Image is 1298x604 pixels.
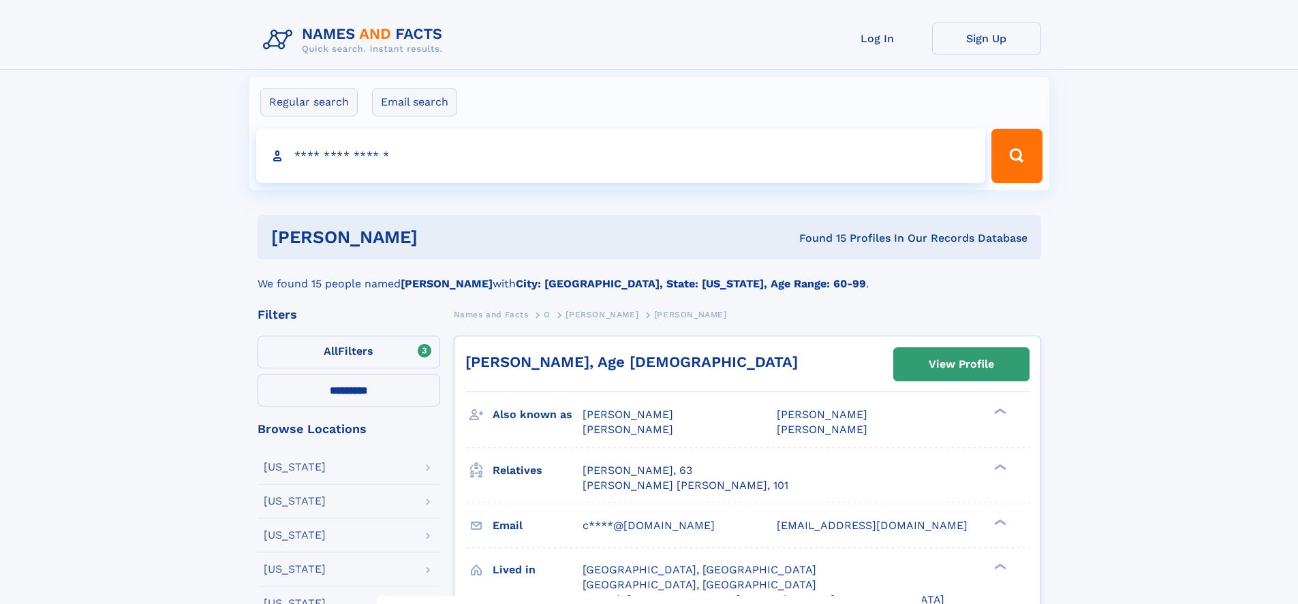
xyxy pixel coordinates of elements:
span: [EMAIL_ADDRESS][DOMAIN_NAME] [777,519,968,532]
div: We found 15 people named with . [258,259,1041,292]
div: ❯ [991,562,1007,571]
label: Filters [258,336,440,368]
a: [PERSON_NAME], 63 [583,463,692,478]
div: View Profile [929,349,994,380]
div: ❯ [991,407,1007,416]
h3: Relatives [493,459,583,482]
span: O [544,310,551,319]
span: [PERSON_NAME] [777,408,867,421]
a: Sign Up [932,22,1041,55]
span: [GEOGRAPHIC_DATA], [GEOGRAPHIC_DATA] [583,563,816,576]
span: All [324,345,338,357]
a: [PERSON_NAME] [566,306,638,323]
b: City: [GEOGRAPHIC_DATA], State: [US_STATE], Age Range: 60-99 [516,277,866,290]
div: [US_STATE] [264,564,326,575]
div: [US_STATE] [264,530,326,541]
div: Found 15 Profiles In Our Records Database [608,231,1027,246]
span: [PERSON_NAME] [777,423,867,436]
a: Names and Facts [454,306,529,323]
span: [PERSON_NAME] [566,310,638,319]
h3: Lived in [493,558,583,582]
h1: [PERSON_NAME] [271,229,608,246]
div: ❯ [991,518,1007,526]
input: search input [256,129,986,183]
div: Filters [258,308,440,321]
div: [US_STATE] [264,496,326,507]
a: Log In [823,22,932,55]
label: Regular search [260,88,358,116]
img: Logo Names and Facts [258,22,454,59]
button: Search Button [991,129,1042,183]
h3: Also known as [493,403,583,426]
span: [PERSON_NAME] [654,310,727,319]
div: Browse Locations [258,423,440,435]
label: Email search [372,88,457,116]
div: [US_STATE] [264,462,326,473]
span: [GEOGRAPHIC_DATA], [GEOGRAPHIC_DATA] [583,578,816,591]
span: [PERSON_NAME] [583,423,673,436]
a: [PERSON_NAME], Age [DEMOGRAPHIC_DATA] [465,353,798,370]
h3: Email [493,514,583,537]
a: [PERSON_NAME] [PERSON_NAME], 101 [583,478,788,493]
b: [PERSON_NAME] [401,277,493,290]
span: [PERSON_NAME] [583,408,673,421]
div: ❯ [991,462,1007,471]
a: O [544,306,551,323]
a: View Profile [894,348,1029,381]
